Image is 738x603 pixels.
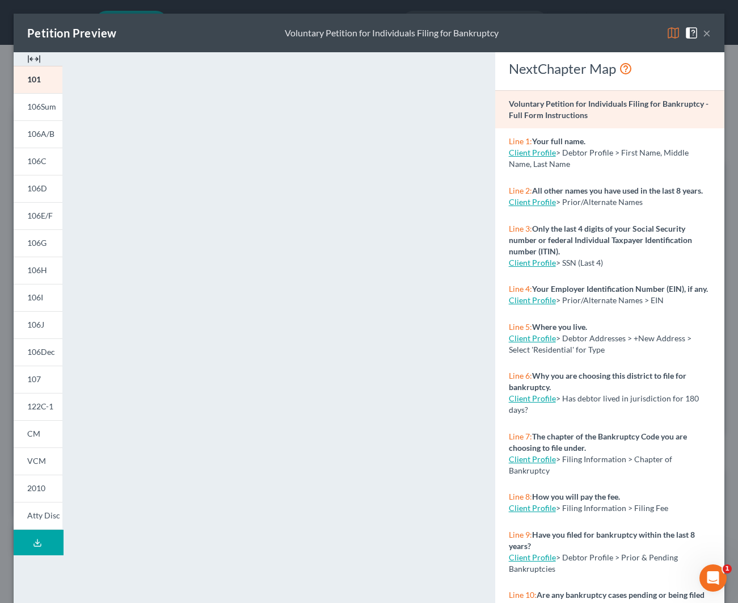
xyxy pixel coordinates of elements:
[27,401,53,411] span: 122C-1
[14,338,62,366] a: 106Dec
[556,197,643,207] span: > Prior/Alternate Names
[27,483,45,493] span: 2010
[27,374,41,384] span: 107
[27,292,43,302] span: 106I
[14,475,62,502] a: 2010
[14,447,62,475] a: VCM
[27,52,41,66] img: expand-e0f6d898513216a626fdd78e52531dac95497ffd26381d4c15ee2fc46db09dca.svg
[509,393,699,414] span: > Has debtor lived in jurisdiction for 180 days?
[14,229,62,257] a: 106G
[723,564,732,573] span: 1
[509,393,556,403] a: Client Profile
[509,284,532,294] span: Line 4:
[27,320,44,329] span: 106J
[509,530,532,539] span: Line 9:
[509,322,532,332] span: Line 5:
[14,66,62,93] a: 101
[27,429,40,438] span: CM
[509,224,692,256] strong: Only the last 4 digits of your Social Security number or federal Individual Taxpayer Identificati...
[509,432,532,441] span: Line 7:
[27,102,56,111] span: 106Sum
[509,432,687,453] strong: The chapter of the Bankruptcy Code you are choosing to file under.
[532,322,587,332] strong: Where you live.
[509,530,695,551] strong: Have you filed for bankruptcy within the last 8 years?
[509,590,537,600] span: Line 10:
[509,333,691,354] span: > Debtor Addresses > +New Address > Select 'Residential' for Type
[27,156,47,166] span: 106C
[14,502,62,530] a: Atty Disc
[532,136,585,146] strong: Your full name.
[14,393,62,420] a: 122C-1
[14,420,62,447] a: CM
[27,183,47,193] span: 106D
[509,60,711,78] div: NextChapter Map
[509,454,556,464] a: Client Profile
[27,265,47,275] span: 106H
[509,295,556,305] a: Client Profile
[14,311,62,338] a: 106J
[27,510,60,520] span: Atty Disc
[532,492,620,501] strong: How you will pay the fee.
[509,371,686,392] strong: Why you are choosing this district to file for bankruptcy.
[285,27,499,40] div: Voluntary Petition for Individuals Filing for Bankruptcy
[27,129,54,139] span: 106A/B
[556,258,603,267] span: > SSN (Last 4)
[14,175,62,202] a: 106D
[14,284,62,311] a: 106I
[27,74,41,84] span: 101
[509,186,532,195] span: Line 2:
[703,26,711,40] button: ×
[509,148,689,169] span: > Debtor Profile > First Name, Middle Name, Last Name
[509,224,532,233] span: Line 3:
[14,120,62,148] a: 106A/B
[509,552,678,573] span: > Debtor Profile > Prior & Pending Bankruptcies
[509,371,532,380] span: Line 6:
[685,26,698,40] img: help-close-5ba153eb36485ed6c1ea00a893f15db1cb9b99d6cae46e1a8edb6c62d00a1a76.svg
[14,93,62,120] a: 106Sum
[14,148,62,175] a: 106C
[509,492,532,501] span: Line 8:
[509,148,556,157] a: Client Profile
[509,454,672,475] span: > Filing Information > Chapter of Bankruptcy
[27,211,53,220] span: 106E/F
[27,238,47,248] span: 106G
[27,347,55,357] span: 106Dec
[27,25,116,41] div: Petition Preview
[509,197,556,207] a: Client Profile
[556,503,668,513] span: > Filing Information > Filing Fee
[509,99,709,120] strong: Voluntary Petition for Individuals Filing for Bankruptcy - Full Form Instructions
[14,202,62,229] a: 106E/F
[14,257,62,284] a: 106H
[556,295,664,305] span: > Prior/Alternate Names > EIN
[532,284,708,294] strong: Your Employer Identification Number (EIN), if any.
[14,366,62,393] a: 107
[509,333,556,343] a: Client Profile
[509,503,556,513] a: Client Profile
[667,26,680,40] img: map-eea8200ae884c6f1103ae1953ef3d486a96c86aabb227e865a55264e3737af1f.svg
[27,456,46,466] span: VCM
[509,552,556,562] a: Client Profile
[699,564,727,592] iframe: Intercom live chat
[532,186,703,195] strong: All other names you have used in the last 8 years.
[509,136,532,146] span: Line 1:
[509,258,556,267] a: Client Profile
